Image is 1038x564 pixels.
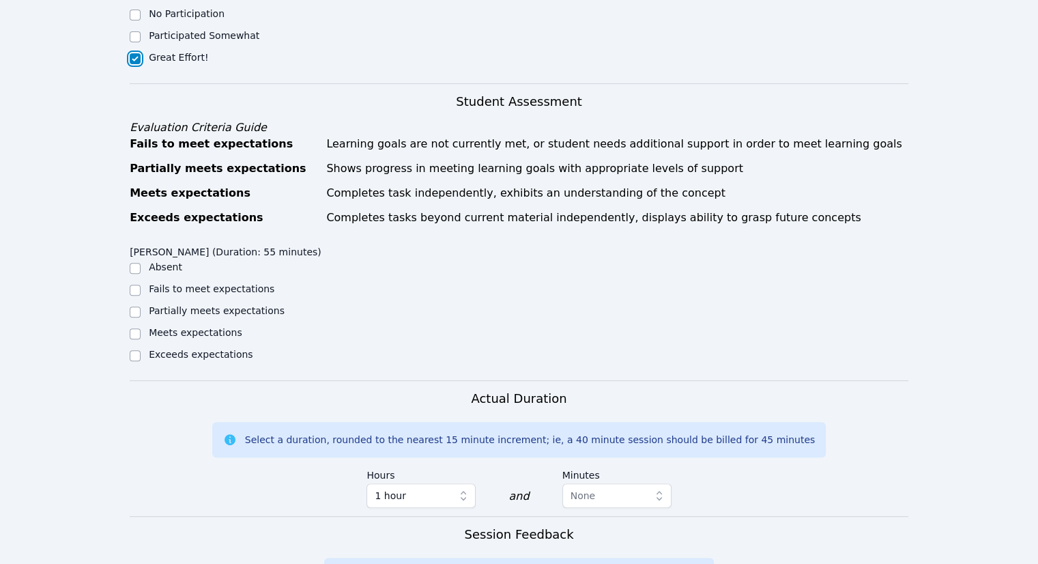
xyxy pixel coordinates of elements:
[149,349,253,360] label: Exceeds expectations
[130,136,318,152] div: Fails to meet expectations
[326,210,908,226] div: Completes tasks beyond current material independently, displays ability to grasp future concepts
[149,283,274,294] label: Fails to meet expectations
[130,210,318,226] div: Exceeds expectations
[149,52,208,63] label: Great Effort!
[130,92,908,111] h3: Student Assessment
[375,488,405,504] span: 1 hour
[149,327,242,338] label: Meets expectations
[562,483,672,508] button: None
[130,160,318,177] div: Partially meets expectations
[245,433,815,447] div: Select a duration, rounded to the nearest 15 minute increment; ie, a 40 minute session should be ...
[326,136,908,152] div: Learning goals are not currently met, or student needs additional support in order to meet learni...
[571,490,596,501] span: None
[130,240,321,260] legend: [PERSON_NAME] (Duration: 55 minutes)
[508,488,529,505] div: and
[130,185,318,201] div: Meets expectations
[149,8,225,19] label: No Participation
[326,160,908,177] div: Shows progress in meeting learning goals with appropriate levels of support
[366,483,476,508] button: 1 hour
[366,463,476,483] label: Hours
[562,463,672,483] label: Minutes
[149,305,285,316] label: Partially meets expectations
[149,262,182,272] label: Absent
[471,389,566,408] h3: Actual Duration
[149,30,259,41] label: Participated Somewhat
[464,525,573,544] h3: Session Feedback
[130,119,908,136] div: Evaluation Criteria Guide
[326,185,908,201] div: Completes task independently, exhibits an understanding of the concept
